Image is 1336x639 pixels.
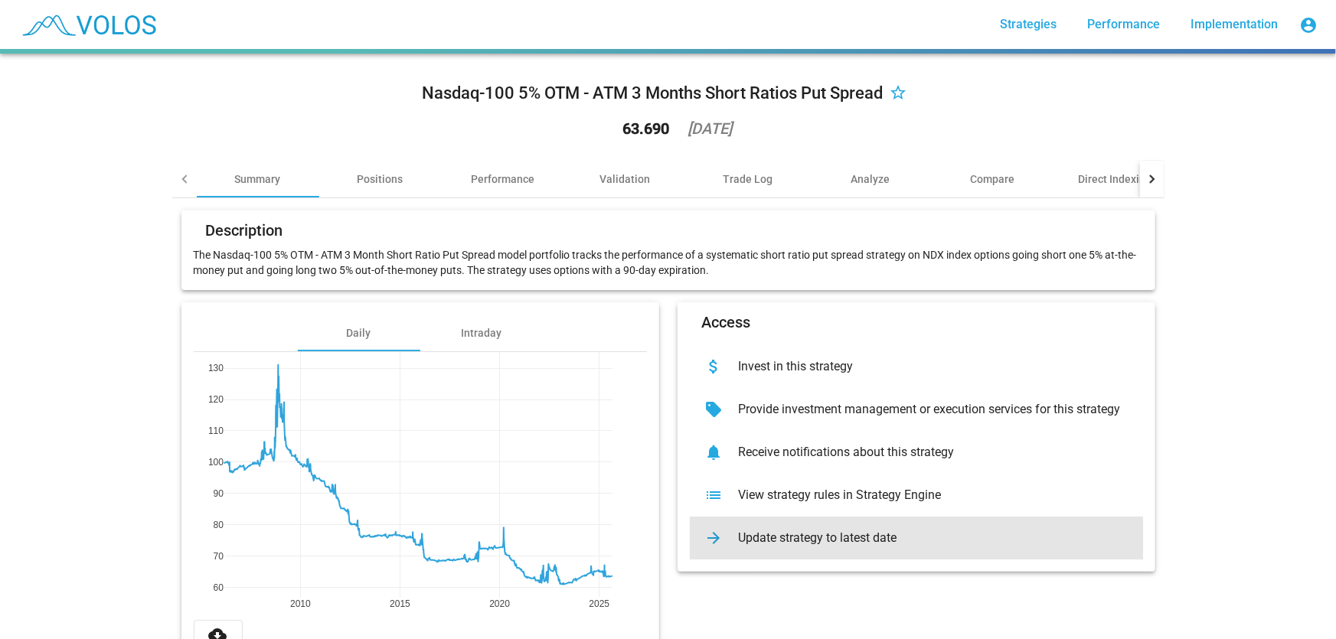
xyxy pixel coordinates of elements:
[235,171,281,187] div: Summary
[358,171,403,187] div: Positions
[971,171,1015,187] div: Compare
[702,440,727,465] mat-icon: notifications
[688,121,732,136] div: [DATE]
[727,530,1131,546] div: Update strategy to latest date
[622,121,669,136] div: 63.690
[1087,17,1160,31] span: Performance
[206,223,283,238] mat-card-title: Description
[727,359,1131,374] div: Invest in this strategy
[988,11,1069,38] a: Strategies
[471,171,534,187] div: Performance
[461,325,501,341] div: Intraday
[1299,16,1318,34] mat-icon: account_circle
[723,171,773,187] div: Trade Log
[423,81,884,106] div: Nasdaq-100 5% OTM - ATM 3 Months Short Ratios Put Spread
[702,483,727,507] mat-icon: list
[890,85,908,103] mat-icon: star_border
[12,5,164,44] img: blue_transparent.png
[1079,171,1152,187] div: Direct Indexing
[690,388,1143,431] button: Provide investment management or execution services for this strategy
[690,517,1143,559] button: Update strategy to latest date
[690,431,1143,474] button: Receive notifications about this strategy
[1178,11,1290,38] a: Implementation
[727,402,1131,417] div: Provide investment management or execution services for this strategy
[702,397,727,422] mat-icon: sell
[851,171,890,187] div: Analyze
[600,171,651,187] div: Validation
[727,445,1131,460] div: Receive notifications about this strategy
[347,325,371,341] div: Daily
[690,345,1143,388] button: Invest in this strategy
[690,474,1143,517] button: View strategy rules in Strategy Engine
[194,247,1143,278] p: The Nasdaq-100 5% OTM - ATM 3 Month Short Ratio Put Spread model portfolio tracks the performance...
[702,354,727,379] mat-icon: attach_money
[1000,17,1057,31] span: Strategies
[702,315,751,330] mat-card-title: Access
[727,487,1131,503] div: View strategy rules in Strategy Engine
[1191,17,1278,31] span: Implementation
[1075,11,1172,38] a: Performance
[702,526,727,550] mat-icon: arrow_forward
